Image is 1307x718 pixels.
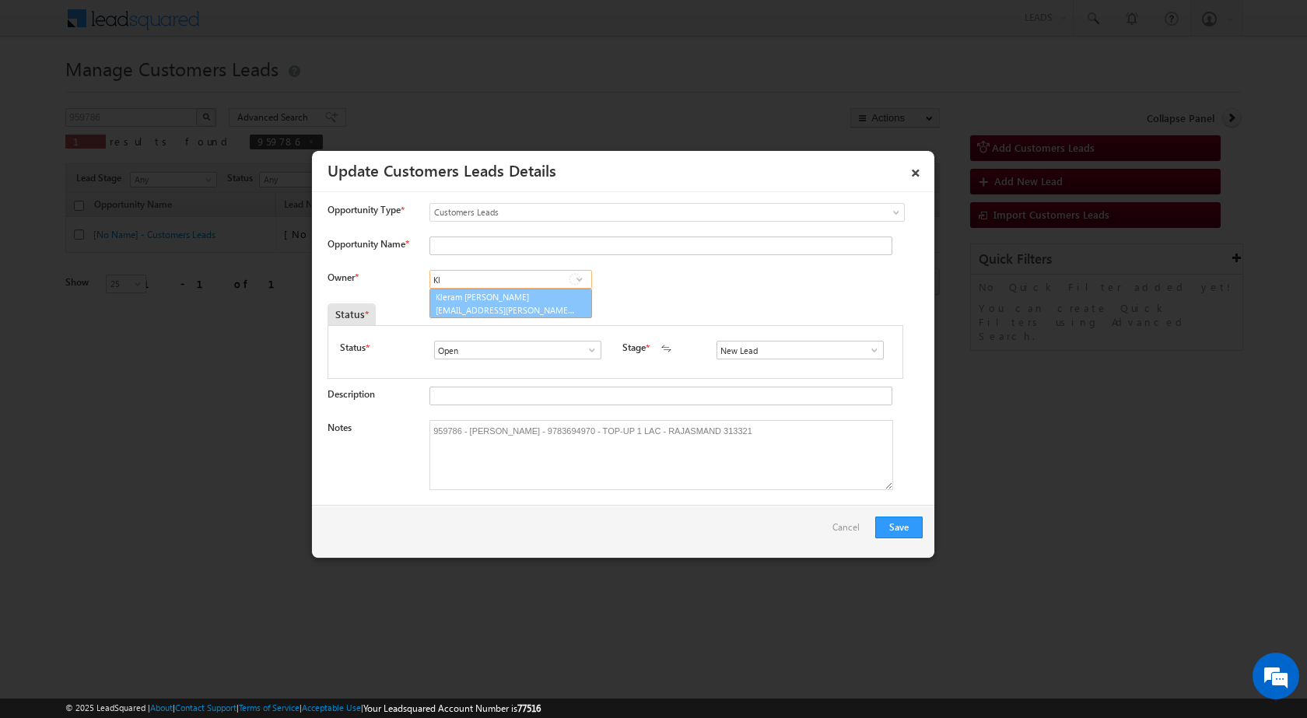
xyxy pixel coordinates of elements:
[328,159,556,180] a: Update Customers Leads Details
[175,702,237,713] a: Contact Support
[20,144,284,466] textarea: Type your message and hit 'Enter'
[434,341,601,359] input: Type to Search
[328,422,352,433] label: Notes
[65,701,541,716] span: © 2025 LeadSquared | | | | |
[26,82,65,102] img: d_60004797649_company_0_60004797649
[328,388,375,400] label: Description
[328,271,358,283] label: Owner
[578,342,597,358] a: Show All Items
[340,341,366,355] label: Status
[717,341,884,359] input: Type to Search
[429,203,905,222] a: Customers Leads
[328,238,408,250] label: Opportunity Name
[860,342,880,358] a: Show All Items
[302,702,361,713] a: Acceptable Use
[875,517,923,538] button: Save
[328,203,401,217] span: Opportunity Type
[436,304,576,316] span: [EMAIL_ADDRESS][PERSON_NAME][DOMAIN_NAME]
[81,82,261,102] div: Chat with us now
[328,303,376,325] div: Status
[239,702,300,713] a: Terms of Service
[622,341,646,355] label: Stage
[832,517,867,546] a: Cancel
[255,8,293,45] div: Minimize live chat window
[150,702,173,713] a: About
[363,702,541,714] span: Your Leadsquared Account Number is
[429,270,592,289] input: Type to Search
[517,702,541,714] span: 77516
[902,156,929,184] a: ×
[569,271,589,287] a: Show All Items
[429,289,592,318] a: Kleram [PERSON_NAME]
[430,205,841,219] span: Customers Leads
[212,479,282,500] em: Start Chat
